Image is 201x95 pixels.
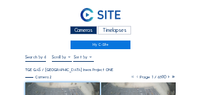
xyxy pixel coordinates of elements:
[25,7,176,25] a: C-SITE Logo
[71,41,131,49] a: My C-Site
[81,8,120,21] img: C-SITE Logo
[140,74,166,80] span: Page 1 / 6590
[70,26,97,35] div: Cameras
[25,54,46,60] input: Search by date 󰅀
[25,68,113,72] div: TGE GAS / [GEOGRAPHIC_DATA] Ineos Project ONE
[98,26,130,35] div: Timelapses
[25,76,52,80] div: Camera 2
